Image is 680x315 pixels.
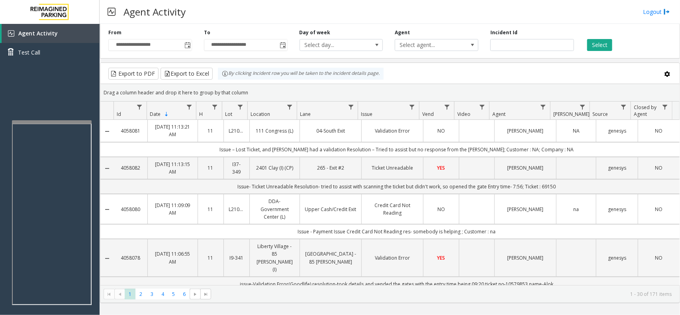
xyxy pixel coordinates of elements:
span: Go to the last page [200,289,211,300]
span: NO [437,127,445,134]
img: infoIcon.svg [222,70,228,77]
div: By clicking Incident row you will be taken to the incident details page. [218,68,384,80]
a: [DATE] 11:13:15 AM [153,160,193,176]
span: Vend [422,111,434,117]
span: Closed by Agent [634,104,656,117]
label: Incident Id [490,29,517,36]
a: Vend Filter Menu [442,102,453,112]
a: [PERSON_NAME] [500,164,551,172]
a: NO [643,164,675,172]
a: 4058082 [119,164,143,172]
a: [PERSON_NAME] [500,127,551,135]
a: Ticket Unreadable [366,164,418,172]
a: NO [428,127,454,135]
a: Closed by Agent Filter Menu [660,102,670,112]
a: 4058081 [119,127,143,135]
a: Agent Activity [2,24,100,43]
a: Issue Filter Menu [407,102,417,112]
a: NO [643,254,675,262]
span: Select agent... [395,39,461,51]
span: Location [251,111,270,117]
h3: Agent Activity [120,2,190,22]
span: Page 5 [168,289,179,299]
a: [PERSON_NAME] [500,254,551,262]
button: Export to Excel [161,68,213,80]
a: I37-349 [229,160,245,176]
a: Collapse Details [100,255,114,262]
a: I9-341 [229,254,245,262]
a: Video Filter Menu [477,102,488,112]
a: genesys [601,205,633,213]
span: Select day... [300,39,366,51]
span: NO [655,164,662,171]
button: Export to PDF [108,68,159,80]
a: Validation Error [366,127,418,135]
a: 4058080 [119,205,143,213]
a: genesys [601,254,633,262]
span: YES [437,164,445,171]
td: Issue – Lost Ticket, and [PERSON_NAME] had a validation Resolution – Tried to assist but no respo... [114,142,680,157]
a: NO [428,205,454,213]
td: Issue - Payment Issue Credit Card Not Reading res- somebody is helping ; Customer : na [114,224,680,239]
span: Page 2 [135,289,146,299]
a: 11 [203,205,219,213]
a: 265 - Exit #2 [305,164,357,172]
a: genesys [601,164,633,172]
a: Lot Filter Menu [235,102,246,112]
a: DDA-Government Center (L) [255,198,295,221]
span: YES [437,254,445,261]
a: 04-South Exit [305,127,357,135]
label: Agent [395,29,410,36]
a: Lane Filter Menu [345,102,356,112]
a: [DATE] 11:09:09 AM [153,202,193,217]
a: Parker Filter Menu [577,102,588,112]
a: [PERSON_NAME] [500,205,551,213]
span: H [200,111,203,117]
label: To [204,29,210,36]
a: 11 [203,254,219,262]
span: Test Call [18,48,40,57]
a: 11 [203,127,219,135]
div: Drag a column header and drop it here to group by that column [100,86,680,100]
a: [GEOGRAPHIC_DATA] - 85 [PERSON_NAME] [305,250,357,265]
a: na [561,205,591,213]
a: H Filter Menu [209,102,220,112]
span: Page 1 [125,289,135,299]
a: NO [643,205,675,213]
span: Page 4 [157,289,168,299]
a: Collapse Details [100,206,114,213]
span: Date [150,111,161,117]
a: Credit Card Not Reading [366,202,418,217]
span: Agent [492,111,506,117]
a: 2401 Clay (I) (CP) [255,164,295,172]
a: YES [428,164,454,172]
a: Agent Filter Menu [538,102,549,112]
a: [DATE] 11:06:55 AM [153,250,193,265]
a: Date Filter Menu [184,102,194,112]
kendo-pager-info: 1 - 30 of 171 items [216,291,672,297]
a: Collapse Details [100,165,114,172]
label: From [108,29,121,36]
a: Upper Cash/Credit Exit [305,205,357,213]
td: issue-Validation Error(Goodlife) resolution-took details and vended the gates with the entry time... [114,277,680,292]
span: Go to the last page [203,291,209,297]
button: Select [587,39,612,51]
span: Go to the next page [192,291,198,297]
span: Toggle popup [183,39,192,51]
span: NO [437,206,445,213]
a: genesys [601,127,633,135]
a: Logout [643,8,670,16]
span: Go to the next page [190,289,200,300]
span: Id [117,111,121,117]
span: NO [655,127,662,134]
img: logout [664,8,670,16]
a: NA [561,127,591,135]
a: Liberty Village - 85 [PERSON_NAME] (I) [255,243,295,273]
a: 11 [203,164,219,172]
label: Day of week [300,29,331,36]
a: L21066000 [229,127,245,135]
span: Agent Activity [18,29,58,37]
span: Toggle popup [278,39,287,51]
span: Video [457,111,470,117]
span: Page 3 [147,289,157,299]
